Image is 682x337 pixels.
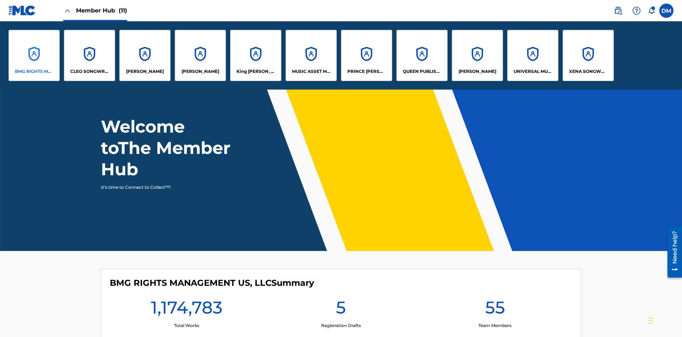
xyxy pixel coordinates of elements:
a: AccountsMUSIC ASSET MANAGEMENT (MAM) [286,30,337,81]
p: MUSIC ASSET MANAGEMENT (MAM) [292,68,331,75]
iframe: Chat Widget [646,303,682,337]
span: (11) [119,7,127,14]
a: Accounts[PERSON_NAME] [175,30,226,81]
p: BMG RIGHTS MANAGEMENT US, LLC [15,68,54,75]
p: Total Works [174,322,199,329]
a: AccountsBMG RIGHTS MANAGEMENT US, LLC [9,30,60,81]
p: Team Members [478,322,511,329]
img: help [632,6,641,15]
div: Notifications [648,7,655,14]
h1: Welcome to The Member Hub [101,116,234,180]
p: CLEO SONGWRITER [70,68,109,75]
a: Public Search [611,4,625,18]
h4: BMG RIGHTS MANAGEMENT US, LLC [110,278,314,288]
img: MLC Logo [9,5,36,16]
div: Drag [649,310,653,331]
a: AccountsUNIVERSAL MUSIC PUB GROUP [507,30,558,81]
a: AccountsXENA SONGWRITER [563,30,614,81]
p: ELVIS COSTELLO [126,68,164,75]
span: Member Hub [76,6,127,15]
p: UNIVERSAL MUSIC PUB GROUP [514,68,552,75]
iframe: Resource Center [662,223,682,281]
p: PRINCE MCTESTERSON [347,68,386,75]
img: Close [63,6,72,15]
p: QUEEN PUBLISHA [403,68,442,75]
a: AccountsQUEEN PUBLISHA [396,30,448,81]
a: AccountsCLEO SONGWRITER [64,30,115,81]
h1: 1,174,783 [151,297,222,322]
div: User Menu [659,4,673,18]
h1: 5 [336,297,346,322]
img: search [614,6,622,15]
p: XENA SONGWRITER [569,68,608,75]
p: RONALD MCTESTERSON [459,68,496,75]
a: AccountsKing [PERSON_NAME] [230,30,281,81]
a: Accounts[PERSON_NAME] [452,30,503,81]
p: EYAMA MCSINGER [182,68,219,75]
a: AccountsPRINCE [PERSON_NAME] [341,30,392,81]
p: King McTesterson [237,68,275,75]
p: Registration Drafts [321,322,361,329]
div: Help [629,4,644,18]
h1: 55 [485,297,505,322]
p: It's time to Connect to Collect™! [101,184,224,191]
a: Accounts[PERSON_NAME] [119,30,170,81]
